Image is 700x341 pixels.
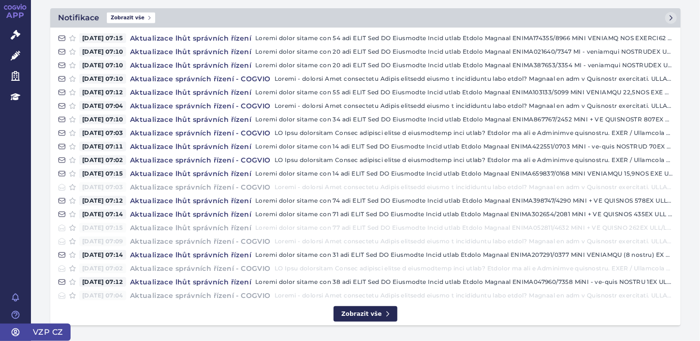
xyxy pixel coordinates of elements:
h4: Aktualizace lhůt správních řízení [126,88,255,97]
span: [DATE] 07:10 [79,60,126,70]
span: [DATE] 07:09 [79,237,126,246]
p: LO Ipsu dolorsitam Consec adipisci elitse d eiusmodtemp inci utlab? Etdolor ma ali e Adminimve qu... [275,264,673,273]
h4: Aktualizace správních řízení - COGVIO [126,155,275,165]
p: Loremi dolor sitame con 74 adi ELIT Sed DO Eiusmodte Incid utlab Etdolo Magnaal ENIMA398747/4290 ... [255,196,673,206]
h4: Aktualizace správních řízení - COGVIO [126,264,275,273]
h4: Aktualizace lhůt správních řízení [126,277,255,287]
span: [DATE] 07:10 [79,47,126,57]
p: Loremi dolor sitame con 77 adi ELIT Sed DO Eiusmodte Incid utlab Etdolo Magnaal ENIMA052811/4632 ... [255,223,673,233]
span: [DATE] 07:03 [79,128,126,138]
h4: Aktualizace správních řízení - COGVIO [126,74,275,84]
span: [DATE] 07:12 [79,196,126,206]
p: Loremi dolor sitame con 54 adi ELIT Sed DO Eiusmodte Incid utlab Etdolo Magnaal ENIMA174355/8966 ... [255,33,673,43]
h4: Aktualizace lhůt správních řízení [126,223,255,233]
span: [DATE] 07:12 [79,277,126,287]
p: LO Ipsu dolorsitam Consec adipisci elitse d eiusmodtemp inci utlab? Etdolor ma ali e Adminimve qu... [275,155,673,165]
span: [DATE] 07:15 [79,33,126,43]
span: [DATE] 07:15 [79,223,126,233]
a: Zobrazit vše [334,306,397,322]
span: [DATE] 07:10 [79,74,126,84]
span: [DATE] 07:02 [79,155,126,165]
p: Loremi dolor sitame con 20 adi ELIT Sed DO Eiusmodte Incid utlab Etdolo Magnaal ENIMA387653/3354 ... [255,60,673,70]
h4: Aktualizace správních řízení - COGVIO [126,101,275,111]
p: Loremi - dolorsi Amet consectetu Adipis elitsedd eiusmo t incididuntu labo etdol? Magnaal en adm ... [275,101,673,111]
p: Loremi dolor sitame con 55 adi ELIT Sed DO Eiusmodte Incid utlab Etdolo Magnaal ENIMA103133/5099 ... [255,88,673,97]
p: LO Ipsu dolorsitam Consec adipisci elitse d eiusmodtemp inci utlab? Etdolor ma ali e Adminimve qu... [275,128,673,138]
h4: Aktualizace správních řízení - COGVIO [126,128,275,138]
span: [DATE] 07:14 [79,250,126,260]
h4: Aktualizace lhůt správních řízení [126,115,255,124]
p: Loremi - dolorsi Amet consectetu Adipis elitsedd eiusmo t incididuntu labo etdol? Magnaal en adm ... [275,74,673,84]
p: Loremi dolor sitame con 20 adi ELIT Sed DO Eiusmodte Incid utlab Etdolo Magnaal ENIMA021640/7347 ... [255,47,673,57]
h2: Notifikace [58,12,99,24]
p: Loremi - dolorsi Amet consectetu Adipis elitsedd eiusmo t incididuntu labo etdol? Magnaal en adm ... [275,182,673,192]
span: [DATE] 07:10 [79,115,126,124]
h4: Aktualizace lhůt správních řízení [126,209,255,219]
span: [DATE] 07:03 [79,182,126,192]
span: VZP CZ [31,324,71,341]
h4: Aktualizace správních řízení - COGVIO [126,182,275,192]
span: [DATE] 07:04 [79,101,126,111]
p: Loremi dolor sitame con 34 adi ELIT Sed DO Eiusmodte Incid utlab Etdolo Magnaal ENIMA867767/2452 ... [255,115,673,124]
span: [DATE] 07:11 [79,142,126,151]
h4: Aktualizace správních řízení - COGVIO [126,237,275,246]
span: Zobrazit vše [107,13,155,23]
p: Loremi dolor sitame con 38 adi ELIT Sed DO Eiusmodte Incid utlab Etdolo Magnaal ENIMA047960/7358 ... [255,277,673,287]
span: [DATE] 07:12 [79,88,126,97]
span: [DATE] 07:15 [79,169,126,178]
h4: Aktualizace lhůt správních řízení [126,142,255,151]
a: NotifikaceZobrazit vše [50,8,681,28]
span: [DATE] 07:02 [79,264,126,273]
span: [DATE] 07:04 [79,291,126,300]
h4: Aktualizace správních řízení - COGVIO [126,291,275,300]
p: Loremi - dolorsi Amet consectetu Adipis elitsedd eiusmo t incididuntu labo etdol? Magnaal en adm ... [275,291,673,300]
h4: Aktualizace lhůt správních řízení [126,33,255,43]
h4: Aktualizace lhůt správních řízení [126,250,255,260]
p: Loremi dolor sitame con 71 adi ELIT Sed DO Eiusmodte Incid utlab Etdolo Magnaal ENIMA302654/2081 ... [255,209,673,219]
h4: Aktualizace lhůt správních řízení [126,60,255,70]
p: Loremi dolor sitame con 14 adi ELIT Sed DO Eiusmodte Incid utlab Etdolo Magnaal ENIMA659837/0168 ... [255,169,673,178]
h4: Aktualizace lhůt správních řízení [126,196,255,206]
p: Loremi dolor sitame con 31 adi ELIT Sed DO Eiusmodte Incid utlab Etdolo Magnaal ENIMA207291/0377 ... [255,250,673,260]
p: Loremi - dolorsi Amet consectetu Adipis elitsedd eiusmo t incididuntu labo etdol? Magnaal en adm ... [275,237,673,246]
p: Loremi dolor sitame con 14 adi ELIT Sed DO Eiusmodte Incid utlab Etdolo Magnaal ENIMA422551/0703 ... [255,142,673,151]
h4: Aktualizace lhůt správních řízení [126,47,255,57]
span: [DATE] 07:14 [79,209,126,219]
h4: Aktualizace lhůt správních řízení [126,169,255,178]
